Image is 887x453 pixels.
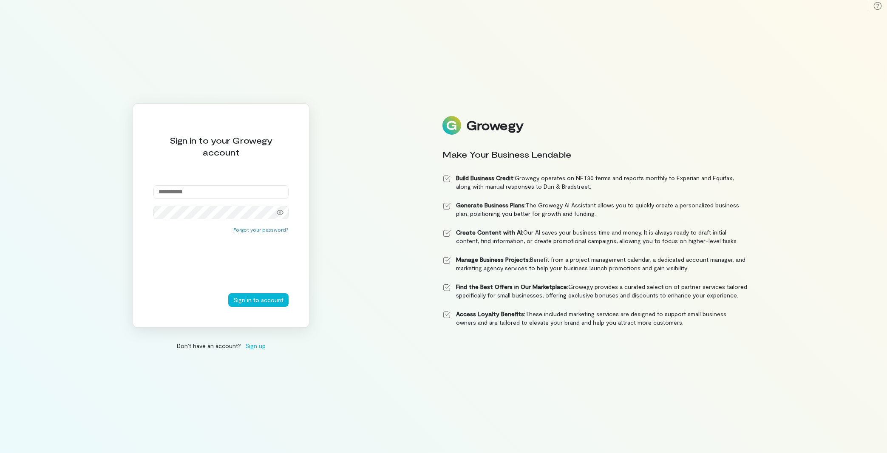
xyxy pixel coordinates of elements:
li: Growegy operates on NET30 terms and reports monthly to Experian and Equifax, along with manual re... [442,174,748,191]
img: Logo [442,116,461,135]
button: Sign in to account [228,293,289,307]
li: Growegy provides a curated selection of partner services tailored specifically for small business... [442,283,748,300]
strong: Build Business Credit: [456,174,515,181]
div: Make Your Business Lendable [442,148,748,160]
li: The Growegy AI Assistant allows you to quickly create a personalized business plan, positioning y... [442,201,748,218]
strong: Access Loyalty Benefits: [456,310,525,317]
div: Don’t have an account? [133,341,309,350]
strong: Create Content with AI: [456,229,523,236]
div: Growegy [466,118,523,133]
button: Forgot your password? [233,226,289,233]
li: These included marketing services are designed to support small business owners and are tailored ... [442,310,748,327]
li: Our AI saves your business time and money. It is always ready to draft initial content, find info... [442,228,748,245]
strong: Manage Business Projects: [456,256,530,263]
span: Sign up [245,341,266,350]
li: Benefit from a project management calendar, a dedicated account manager, and marketing agency ser... [442,255,748,272]
strong: Generate Business Plans: [456,201,526,209]
strong: Find the Best Offers in Our Marketplace: [456,283,568,290]
div: Sign in to your Growegy account [153,134,289,158]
